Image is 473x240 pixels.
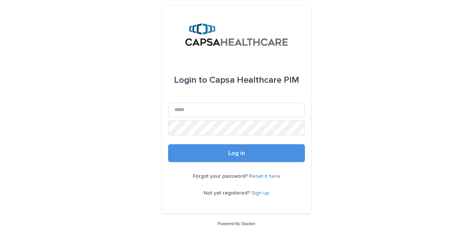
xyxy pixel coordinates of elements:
img: B5p4sRfuTuC72oLToeu7 [185,23,288,46]
button: Log in [168,144,305,162]
a: Sign up [251,190,269,196]
span: Login to [174,76,207,85]
span: Log in [228,150,245,156]
div: Capsa Healthcare PIM [174,70,299,91]
span: Not yet registered? [204,190,251,196]
a: Reset it here [249,174,280,179]
a: Powered By Stacker [218,221,255,226]
span: Forgot your password? [193,174,249,179]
